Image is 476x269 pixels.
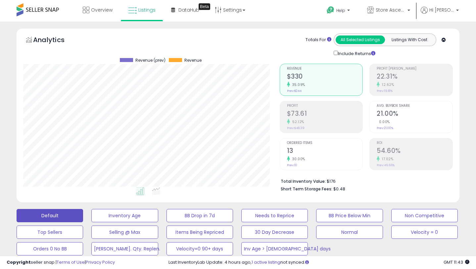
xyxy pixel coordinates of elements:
[385,35,434,44] button: Listings With Cost
[444,259,469,265] span: 2025-09-18 11:43 GMT
[287,163,297,167] small: Prev: 10
[421,7,459,22] a: Hi [PERSON_NAME]
[287,67,363,71] span: Revenue
[377,163,395,167] small: Prev: 46.66%
[252,259,280,265] a: 1 active listing
[241,242,308,255] button: Inv Age > [DEMOGRAPHIC_DATA] days
[33,35,77,46] h5: Analytics
[241,209,308,222] button: Needs to Reprice
[391,209,458,222] button: Non Competitive
[138,7,156,13] span: Listings
[336,8,345,13] span: Help
[281,178,326,184] b: Total Inventory Value:
[287,89,302,93] small: Prev: $244
[290,82,305,87] small: 35.09%
[377,119,390,124] small: 0.00%
[199,3,210,10] div: Tooltip anchor
[429,7,454,13] span: Hi [PERSON_NAME]
[91,226,158,239] button: Selling @ Max
[316,209,383,222] button: BB Price Below Min
[391,226,458,239] button: Velocity = 0
[306,37,331,43] div: Totals For
[329,49,383,57] div: Include Returns
[377,73,452,82] h2: 22.31%
[377,141,452,145] span: ROI
[377,147,452,156] h2: 54.60%
[287,126,305,130] small: Prev: $48.39
[17,209,83,222] button: Default
[135,58,166,63] span: Revenue (prev)
[281,177,448,185] li: $176
[168,259,469,266] div: Last InventoryLab Update: 4 hours ago, not synced.
[17,226,83,239] button: Top Sellers
[290,119,304,124] small: 52.12%
[241,226,308,239] button: 30 Day Decrease
[287,110,363,119] h2: $73.61
[290,157,305,162] small: 30.00%
[380,157,393,162] small: 17.02%
[287,141,363,145] span: Ordered Items
[321,1,357,22] a: Help
[377,110,452,119] h2: 21.00%
[184,58,202,63] span: Revenue
[7,259,31,265] strong: Copyright
[167,242,233,255] button: Velocity=0 90+ days
[178,7,199,13] span: DataHub
[377,104,452,108] span: Avg. Buybox Share
[316,226,383,239] button: Normal
[333,186,345,192] span: $0.48
[91,7,113,13] span: Overview
[377,126,393,130] small: Prev: 21.00%
[167,209,233,222] button: BB Drop in 7d
[377,67,452,71] span: Profit [PERSON_NAME]
[287,104,363,108] span: Profit
[336,35,385,44] button: All Selected Listings
[17,242,83,255] button: Orders 0 No BB
[281,186,332,192] b: Short Term Storage Fees:
[326,6,335,14] i: Get Help
[91,242,158,255] button: [PERSON_NAME]. Qty. Replen.
[287,147,363,156] h2: 13
[86,259,115,265] a: Privacy Policy
[377,89,393,93] small: Prev: 19.81%
[287,73,363,82] h2: $330
[91,209,158,222] button: Inventory Age
[167,226,233,239] button: Items Being Repriced
[7,259,115,266] div: seller snap | |
[57,259,85,265] a: Terms of Use
[380,82,394,87] small: 12.62%
[376,7,405,13] span: Store Ascend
